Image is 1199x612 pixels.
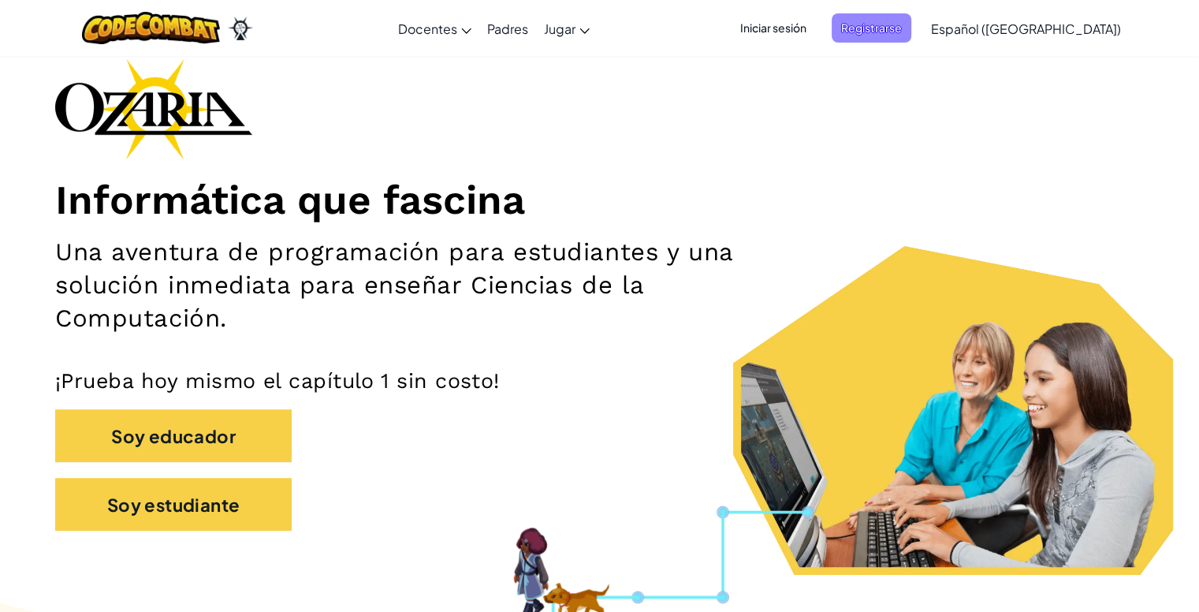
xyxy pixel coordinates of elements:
a: Español ([GEOGRAPHIC_DATA]) [923,7,1129,50]
font: Soy estudiante [107,494,240,516]
font: Registrarse [841,21,902,35]
button: Registrarse [832,13,911,43]
font: Una aventura de programación para estudiantes y una solución inmediata para enseñar Ciencias de l... [55,237,733,334]
img: Logotipo de la marca Ozaria [55,58,252,159]
font: Jugar [544,21,575,37]
a: Docentes [390,7,479,50]
font: Español ([GEOGRAPHIC_DATA]) [931,21,1121,37]
button: Soy educador [55,409,292,462]
font: ¡Prueba hoy mismo el capítulo 1 sin costo! [55,368,500,393]
a: Padres [479,7,536,50]
img: Logotipo de CodeCombat [82,12,220,44]
img: Ozaria [228,17,253,40]
font: Soy educador [111,426,236,448]
font: Informática que fascina [55,176,525,223]
font: Padres [487,21,528,37]
font: Iniciar sesión [740,21,806,35]
button: Iniciar sesión [731,13,816,43]
font: Docentes [398,21,457,37]
a: Jugar [536,7,598,50]
button: Soy estudiante [55,478,292,531]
